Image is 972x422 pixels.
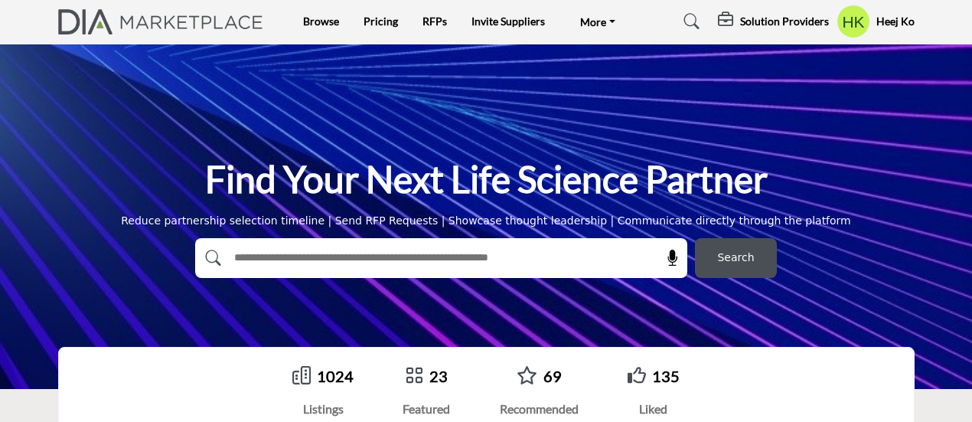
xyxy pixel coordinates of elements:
a: More [569,11,626,32]
a: Browse [303,15,339,28]
h5: Heej Ko [876,14,915,29]
a: 135 [652,367,680,385]
a: 69 [543,367,562,385]
div: Liked [628,400,680,418]
a: Go to Featured [405,366,423,387]
a: Go to Recommended [517,366,537,387]
h1: Find Your Next Life Science Partner [205,155,768,203]
span: Search [717,250,754,266]
a: 23 [429,367,448,385]
button: Search [695,238,777,278]
a: Search [669,9,709,34]
img: Site Logo [58,9,272,34]
h5: Solution Providers [740,15,829,28]
div: Recommended [500,400,579,418]
a: Invite Suppliers [471,15,545,28]
i: Go to Liked [628,366,646,384]
div: Reduce partnership selection timeline | Send RFP Requests | Showcase thought leadership | Communi... [121,213,851,229]
div: Listings [292,400,354,418]
a: RFPs [422,15,447,28]
a: 1024 [317,367,354,385]
a: Pricing [364,15,398,28]
div: Solution Providers [718,12,829,31]
div: Featured [403,400,450,418]
button: Show hide supplier dropdown [837,5,870,38]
